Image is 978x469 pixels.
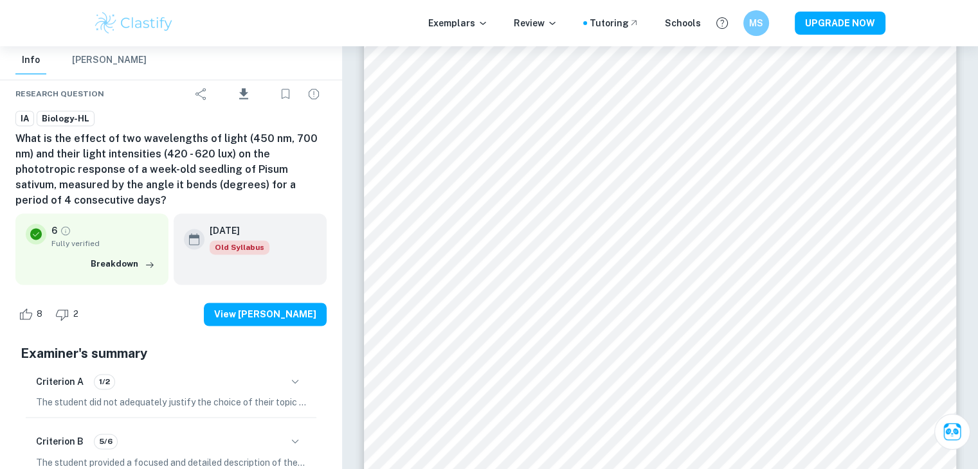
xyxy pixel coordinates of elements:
a: Schools [665,16,701,30]
a: IA [15,111,34,127]
button: Ask Clai [934,414,970,450]
span: 5/6 [95,436,117,447]
button: MS [743,10,769,36]
div: Download [217,77,270,111]
img: Clastify logo [93,10,175,36]
span: IA [16,112,33,125]
span: Old Syllabus [210,240,269,254]
a: Biology-HL [37,111,95,127]
a: Grade fully verified [60,225,71,236]
div: Report issue [301,81,327,107]
p: Exemplars [428,16,488,30]
h6: [DATE] [210,224,259,238]
div: Bookmark [273,81,298,107]
button: Help and Feedback [711,12,733,34]
h6: What is the effect of two wavelengths of light (450 nm, 700 nm) and their light intensities (420 ... [15,131,327,208]
div: Share [188,81,214,107]
button: UPGRADE NOW [795,12,885,35]
span: Fully verified [51,238,158,249]
h5: Examiner's summary [21,344,321,363]
span: 2 [66,308,86,321]
button: [PERSON_NAME] [72,46,147,75]
button: Info [15,46,46,75]
span: 8 [30,308,50,321]
p: 6 [51,224,57,238]
div: Like [15,304,50,324]
a: Tutoring [590,16,639,30]
span: Research question [15,88,104,100]
div: Dislike [52,304,86,324]
p: Review [514,16,557,30]
p: The student did not adequately justify the choice of their topic and research question in terms o... [36,395,306,409]
h6: Criterion B [36,434,84,448]
button: View [PERSON_NAME] [204,303,327,326]
p: The student provided a focused and detailed description of the main topic, effectively addressing... [36,455,306,469]
h6: MS [748,16,763,30]
button: Breakdown [87,254,158,274]
div: Starting from the May 2025 session, the Biology IA requirements have changed. It's OK to refer to... [210,240,269,254]
span: 1/2 [95,376,114,387]
h6: Criterion A [36,375,84,389]
span: Biology-HL [37,112,94,125]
